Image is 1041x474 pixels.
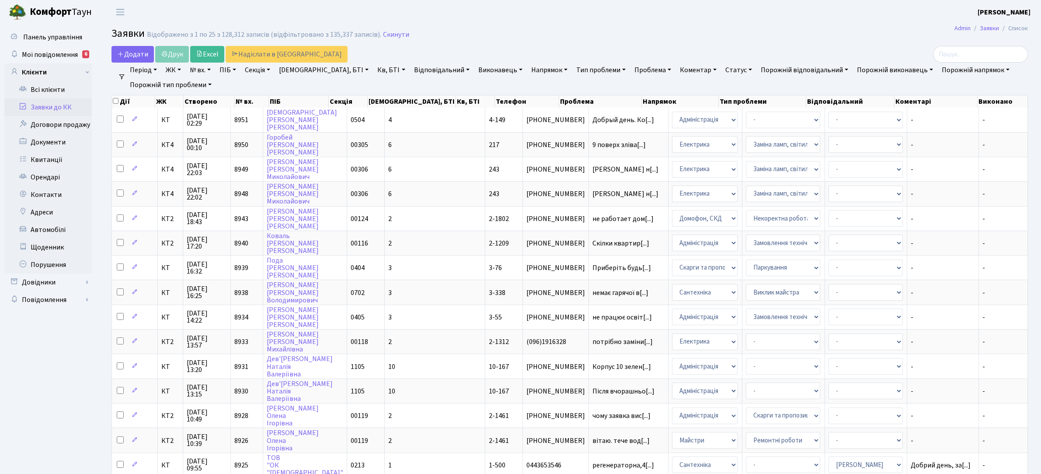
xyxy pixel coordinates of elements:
a: № вх. [186,63,214,77]
span: 2-1802 [489,214,509,224]
a: Адреси [4,204,92,221]
a: Дев'[PERSON_NAME]НаталіяВалеріївна [267,355,333,379]
span: КТ2 [161,338,179,345]
span: - [982,189,985,199]
span: КТ [161,264,179,271]
span: [DATE] 14:22 [187,310,227,324]
a: Коментар [676,63,720,77]
span: 3-338 [489,288,505,298]
span: 8930 [234,386,248,396]
a: Дев'[PERSON_NAME]НаталіяВалеріївна [267,379,333,404]
span: 2-1312 [489,337,509,347]
a: Орендарі [4,169,92,186]
span: - [982,386,985,396]
th: Тип проблеми [719,95,806,108]
a: Скинути [383,31,409,39]
span: [DATE] 10:39 [187,433,227,447]
th: Секція [329,95,368,108]
a: ЖК [162,63,185,77]
a: [PERSON_NAME] [978,7,1031,18]
a: Мої повідомлення6 [4,46,92,63]
span: [DATE] 13:57 [187,335,227,349]
span: чому заявка вис[...] [592,411,651,421]
span: КТ [161,289,179,296]
span: 1105 [351,386,365,396]
a: [PERSON_NAME]ОленаІгорівна [267,428,319,453]
span: КТ [161,388,179,395]
a: Заявки [980,24,999,33]
span: Додати [117,49,148,59]
span: [PHONE_NUMBER] [526,388,585,395]
span: - [982,140,985,150]
span: Скілки квартир[...] [592,239,649,248]
span: - [982,312,985,322]
span: немає гарячої в[...] [592,288,648,298]
a: Admin [954,24,971,33]
a: Пода[PERSON_NAME][PERSON_NAME] [267,256,319,280]
a: Виконавець [475,63,526,77]
span: [PHONE_NUMBER] [526,190,585,197]
a: Кв, БТІ [374,63,408,77]
span: - [982,115,985,125]
th: № вх. [235,95,269,108]
span: - [911,141,975,148]
span: Приберіть будь[...] [592,263,651,273]
span: 243 [489,189,499,199]
span: 00116 [351,239,368,248]
span: [DATE] 09:55 [187,458,227,472]
span: 243 [489,165,499,174]
a: Документи [4,133,92,151]
div: Відображено з 1 по 25 з 128,312 записів (відфільтровано з 135,337 записів). [147,31,381,39]
span: 8926 [234,436,248,446]
a: [DEMOGRAPHIC_DATA][PERSON_NAME][PERSON_NAME] [267,108,337,132]
span: - [982,239,985,248]
span: 2 [388,239,392,248]
span: [DATE] 16:25 [187,285,227,299]
span: [PHONE_NUMBER] [526,412,585,419]
span: (096)1916328 [526,338,585,345]
span: - [982,411,985,421]
span: 2-1461 [489,436,509,446]
a: Всі клієнти [4,81,92,98]
a: [DEMOGRAPHIC_DATA], БТІ [275,63,372,77]
span: КТ [161,314,179,321]
a: Контакти [4,186,92,204]
span: 0404 [351,263,365,273]
th: Створено [184,95,234,108]
span: 8933 [234,337,248,347]
span: 8943 [234,214,248,224]
span: - [982,337,985,347]
span: 8940 [234,239,248,248]
div: 6 [82,50,89,58]
a: Горобей[PERSON_NAME][PERSON_NAME] [267,133,319,157]
span: 10-167 [489,386,509,396]
span: 6 [388,140,392,150]
img: logo.png [9,4,26,21]
a: Довідники [4,274,92,291]
a: [PERSON_NAME][PERSON_NAME][PERSON_NAME] [267,207,319,231]
span: [DATE] 02:29 [187,113,227,127]
span: 4 [388,115,392,125]
span: [PHONE_NUMBER] [526,264,585,271]
th: Напрямок [642,95,719,108]
span: [PHONE_NUMBER] [526,166,585,173]
span: - [911,215,975,222]
span: 3-76 [489,263,502,273]
span: [PERSON_NAME] н[...] [592,189,658,199]
span: - [911,412,975,419]
span: - [911,116,975,123]
span: 0213 [351,460,365,470]
span: 3 [388,288,392,298]
th: Відповідальний [806,95,895,108]
span: Добрий день, за[...] [911,460,971,470]
span: - [911,240,975,247]
a: Панель управління [4,28,92,46]
span: Після вчорашньо[...] [592,386,655,396]
span: 2 [388,436,392,446]
a: Заявки до КК [4,98,92,116]
span: КТ4 [161,190,179,197]
span: 3-55 [489,312,502,322]
span: 0702 [351,288,365,298]
span: - [982,436,985,446]
span: 00119 [351,436,368,446]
